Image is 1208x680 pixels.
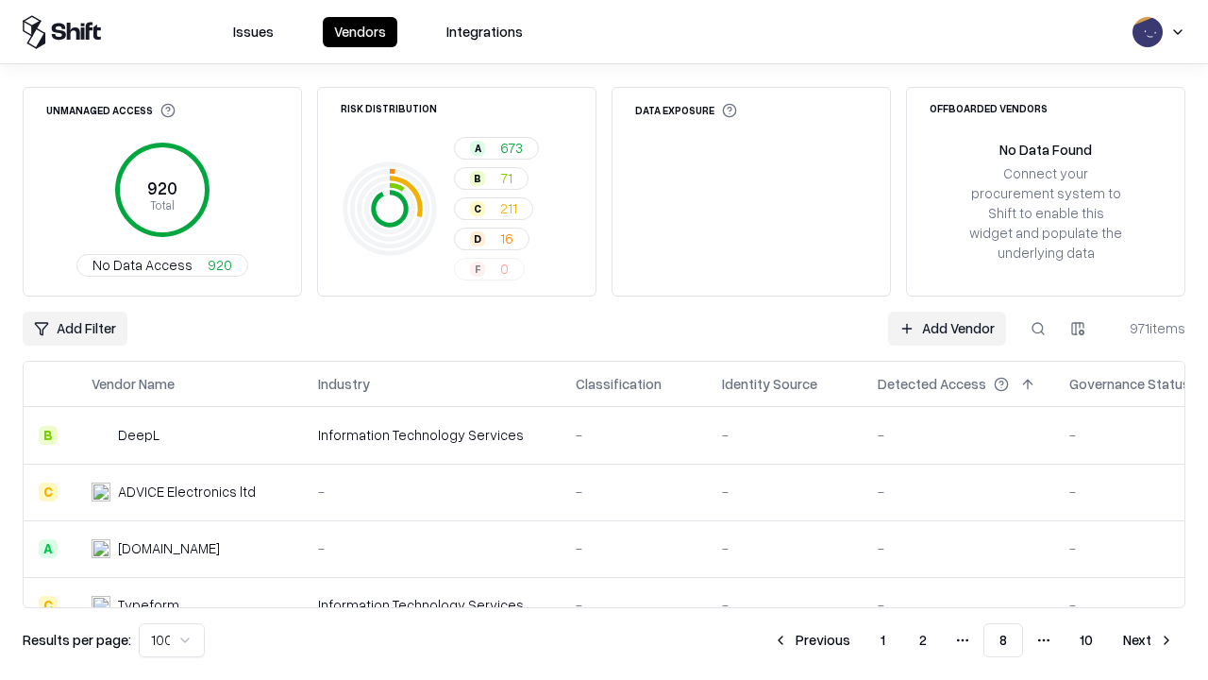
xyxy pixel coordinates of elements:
span: 673 [500,138,523,158]
a: Add Vendor [888,312,1006,346]
div: - [576,425,692,445]
img: ADVICE Electronics ltd [92,483,110,501]
div: Offboarded Vendors [930,103,1048,113]
div: - [722,482,847,501]
button: B71 [454,167,528,190]
div: Information Technology Services [318,425,545,445]
img: Typeform [92,596,110,615]
button: 2 [904,623,942,657]
div: - [722,425,847,445]
div: A [39,539,58,558]
div: Information Technology Services [318,595,545,615]
span: 211 [500,198,517,218]
img: cybersafe.co.il [92,539,110,558]
div: B [470,171,485,186]
button: Vendors [323,17,397,47]
span: 920 [208,255,232,275]
nav: pagination [762,623,1185,657]
div: Data Exposure [635,103,737,118]
div: Classification [576,374,662,394]
div: D [470,231,485,246]
div: - [722,595,847,615]
div: Governance Status [1069,374,1190,394]
button: C211 [454,197,533,220]
button: 8 [983,623,1023,657]
div: Unmanaged Access [46,103,176,118]
div: - [318,482,545,501]
div: DeepL [118,425,159,445]
div: [DOMAIN_NAME] [118,538,220,558]
div: ADVICE Electronics ltd [118,482,256,501]
span: 71 [500,168,512,188]
button: Next [1112,623,1185,657]
tspan: Total [150,197,175,212]
div: - [318,538,545,558]
span: 16 [500,229,513,248]
tspan: 920 [147,178,177,198]
div: - [722,538,847,558]
div: - [878,595,1039,615]
button: 10 [1065,623,1108,657]
div: - [576,482,692,501]
div: - [878,425,1039,445]
button: 1 [865,623,900,657]
div: Risk Distribution [341,103,437,113]
div: B [39,426,58,445]
div: Connect your procurement system to Shift to enable this widget and populate the underlying data [967,163,1124,263]
div: - [576,538,692,558]
button: Add Filter [23,312,127,346]
div: C [39,596,58,615]
button: D16 [454,228,529,250]
div: C [39,483,58,501]
div: Industry [318,374,370,394]
div: Detected Access [878,374,986,394]
div: Typeform [118,595,179,615]
span: No Data Access [92,255,193,275]
p: Results per page: [23,630,131,650]
div: C [470,201,485,216]
div: - [576,595,692,615]
button: A673 [454,137,539,160]
button: Integrations [435,17,534,47]
div: 971 items [1110,318,1185,338]
div: No Data Found [999,140,1092,160]
img: DeepL [92,426,110,445]
button: No Data Access920 [76,254,248,277]
div: A [470,141,485,156]
button: Issues [222,17,285,47]
div: Vendor Name [92,374,175,394]
div: - [878,538,1039,558]
div: Identity Source [722,374,817,394]
button: Previous [762,623,862,657]
div: - [878,482,1039,501]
